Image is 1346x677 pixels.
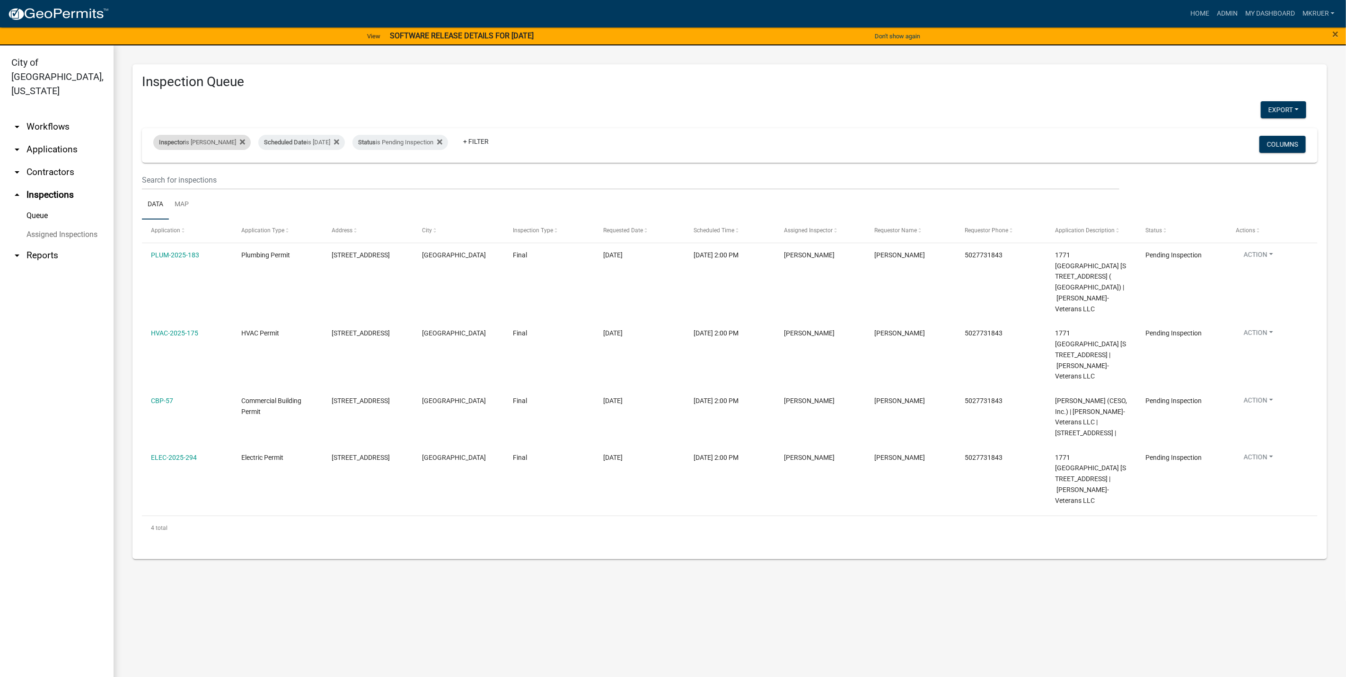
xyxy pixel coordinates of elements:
span: 1771 Veterans Parkway [332,329,390,337]
span: Final [513,329,527,337]
span: Status [1146,227,1162,234]
span: Requestor Name [874,227,917,234]
span: Pending Inspection [1146,329,1202,337]
datatable-header-cell: Address [323,220,413,242]
span: JEFFERSONVILLE [422,397,486,404]
div: is Pending Inspection [352,135,448,150]
button: Action [1236,250,1281,264]
div: [DATE] 2:00 PM [694,328,766,339]
span: Mike Kruer [784,397,835,404]
datatable-header-cell: Assigned Inspector [775,220,865,242]
span: Mike Kruer [874,329,925,337]
span: 5027731843 [965,329,1003,337]
datatable-header-cell: Application Type [232,220,323,242]
datatable-header-cell: Scheduled Time [685,220,775,242]
datatable-header-cell: Requestor Phone [956,220,1046,242]
strong: SOFTWARE RELEASE DETAILS FOR [DATE] [390,31,534,40]
span: Mike Kruer [784,454,835,461]
span: Mike Kruer [874,454,925,461]
span: 09/25/2025 [603,454,623,461]
span: × [1333,27,1339,41]
datatable-header-cell: Requestor Name [865,220,956,242]
a: + Filter [456,133,496,150]
span: JEFFERSONVILLE [422,251,486,259]
div: is [PERSON_NAME] [153,135,251,150]
button: Close [1333,28,1339,40]
span: Pending Inspection [1146,251,1202,259]
span: 1771 Veterans Parkway 1771 Veterans Parkway | Sprigler-Veterans LLC [1056,329,1126,380]
span: Final [513,251,527,259]
a: Map [169,190,194,220]
span: 1771 Veterans Parkway 1771 Veterans Parkway ( Valvoline) | Sprigler-Veterans LLC [1056,251,1126,313]
input: Search for inspections [142,170,1119,190]
span: 1771 Veterans Parkway [332,454,390,461]
span: Michael Mihalik (CESO, Inc.) | Sprigler-Veterans LLC | 1771 Veterans Parkway | [1056,397,1127,437]
div: is [DATE] [258,135,345,150]
span: Application [151,227,180,234]
a: Admin [1213,5,1241,23]
button: Action [1236,452,1281,466]
datatable-header-cell: City [413,220,503,242]
span: Commercial Building Permit [241,397,301,415]
a: HVAC-2025-175 [151,329,198,337]
span: 09/25/2025 [603,329,623,337]
i: arrow_drop_up [11,189,23,201]
span: City [422,227,432,234]
span: Assigned Inspector [784,227,833,234]
a: PLUM-2025-183 [151,251,199,259]
span: 1771 Veterans Parkway [332,397,390,404]
span: JEFFERSONVILLE [422,329,486,337]
button: Export [1261,101,1306,118]
a: View [363,28,384,44]
datatable-header-cell: Requested Date [594,220,685,242]
a: My Dashboard [1241,5,1299,23]
span: Address [332,227,352,234]
datatable-header-cell: Status [1137,220,1227,242]
span: HVAC Permit [241,329,279,337]
i: arrow_drop_down [11,250,23,261]
a: CBP-57 [151,397,173,404]
button: Action [1236,328,1281,342]
span: Pending Inspection [1146,397,1202,404]
span: Final [513,454,527,461]
datatable-header-cell: Application Description [1046,220,1136,242]
span: Electric Permit [241,454,283,461]
span: Application Description [1056,227,1115,234]
span: Plumbing Permit [241,251,290,259]
span: Requestor Phone [965,227,1008,234]
span: Mike Kruer [874,397,925,404]
span: Requested Date [603,227,643,234]
span: 5027731843 [965,251,1003,259]
div: [DATE] 2:00 PM [694,250,766,261]
span: Status [358,139,376,146]
i: arrow_drop_down [11,144,23,155]
button: Action [1236,396,1281,409]
button: Don't show again [871,28,924,44]
h3: Inspection Queue [142,74,1318,90]
button: Columns [1259,136,1306,153]
span: Pending Inspection [1146,454,1202,461]
div: [DATE] 2:00 PM [694,452,766,463]
a: Data [142,190,169,220]
span: Inspection Type [513,227,553,234]
span: Mike Kruer [874,251,925,259]
i: arrow_drop_down [11,121,23,132]
a: ELEC-2025-294 [151,454,197,461]
datatable-header-cell: Actions [1227,220,1318,242]
datatable-header-cell: Inspection Type [504,220,594,242]
span: JEFFERSONVILLE [422,454,486,461]
span: 09/25/2025 [603,251,623,259]
span: 5027731843 [965,397,1003,404]
span: Actions [1236,227,1256,234]
i: arrow_drop_down [11,167,23,178]
span: Mike Kruer [784,251,835,259]
span: Inspector [159,139,185,146]
div: [DATE] 2:00 PM [694,396,766,406]
span: 09/25/2025 [603,397,623,404]
span: Scheduled Time [694,227,734,234]
span: 1771 Veterans Parkway [332,251,390,259]
a: Home [1187,5,1213,23]
span: 1771 Veterans Parkway 1771 Veterans Parkway | Sprigler-Veterans LLC [1056,454,1126,504]
datatable-header-cell: Application [142,220,232,242]
span: 5027731843 [965,454,1003,461]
